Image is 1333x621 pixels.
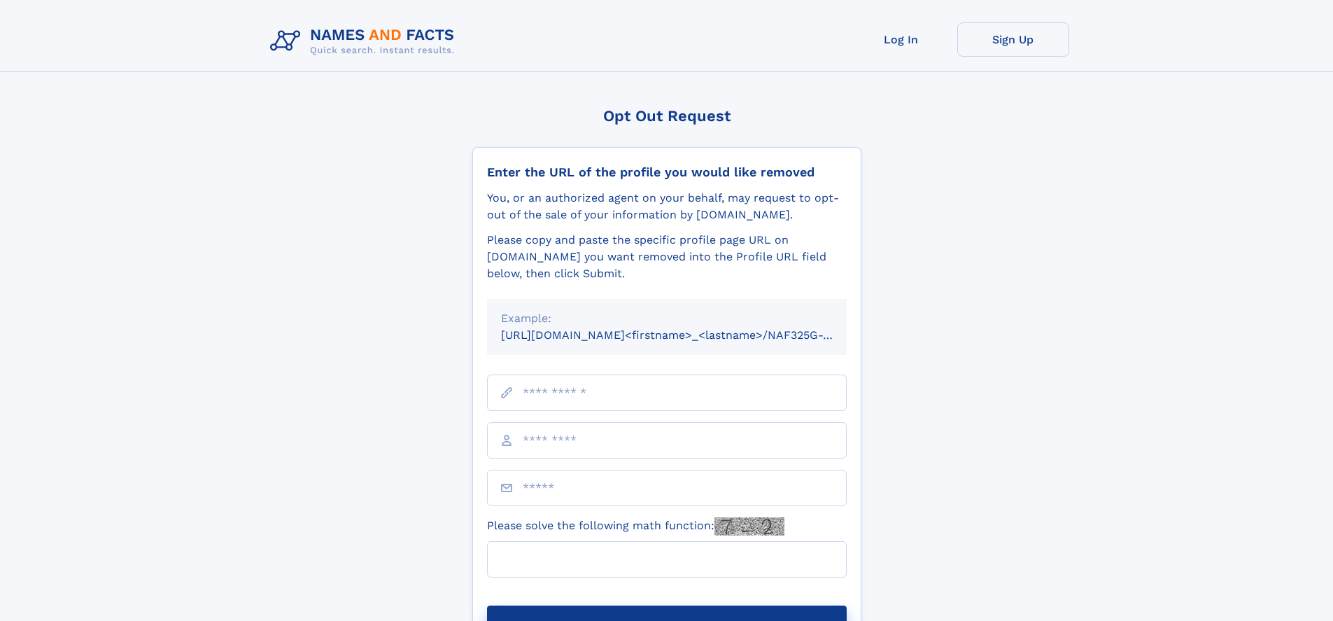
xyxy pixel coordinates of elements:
[487,165,847,180] div: Enter the URL of the profile you would like removed
[957,22,1069,57] a: Sign Up
[487,517,784,536] label: Please solve the following math function:
[487,190,847,223] div: You, or an authorized agent on your behalf, may request to opt-out of the sale of your informatio...
[501,310,833,327] div: Example:
[487,232,847,282] div: Please copy and paste the specific profile page URL on [DOMAIN_NAME] you want removed into the Pr...
[265,22,466,60] img: Logo Names and Facts
[472,107,861,125] div: Opt Out Request
[501,328,873,342] small: [URL][DOMAIN_NAME]<firstname>_<lastname>/NAF325G-xxxxxxxx
[845,22,957,57] a: Log In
